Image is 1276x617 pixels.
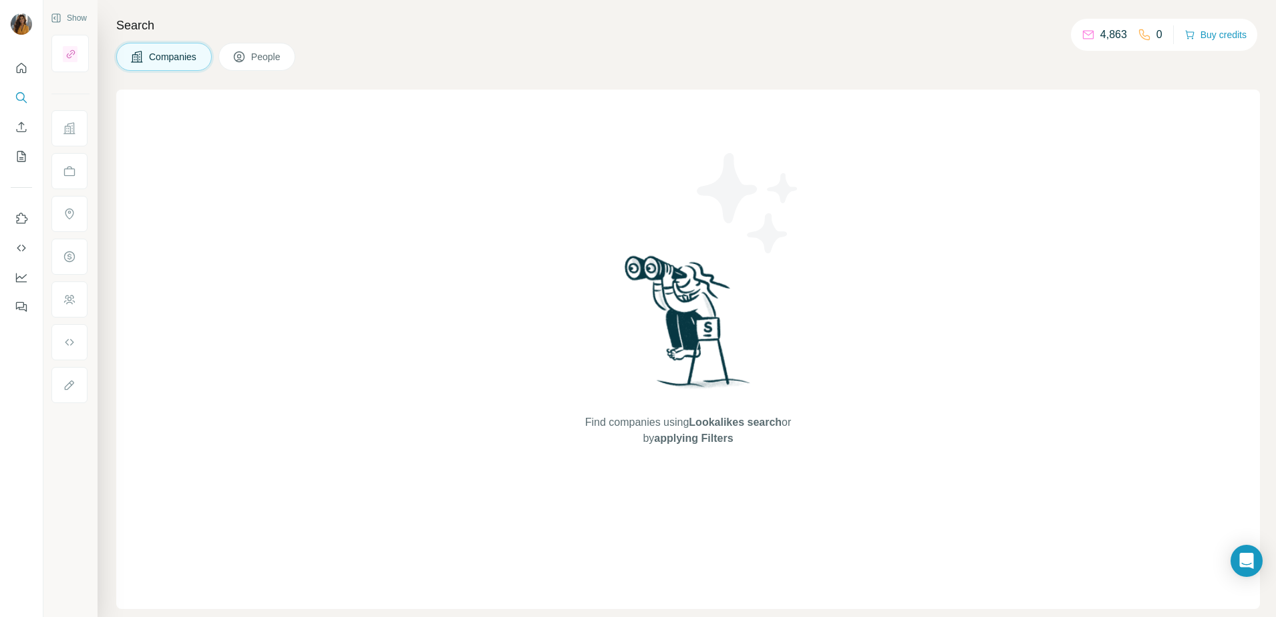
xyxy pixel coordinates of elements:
[11,265,32,289] button: Dashboard
[11,86,32,110] button: Search
[11,144,32,168] button: My lists
[11,295,32,319] button: Feedback
[581,414,795,447] span: Find companies using or by
[688,143,808,263] img: Surfe Illustration - Stars
[11,207,32,231] button: Use Surfe on LinkedIn
[41,8,96,28] button: Show
[654,433,733,444] span: applying Filters
[1184,25,1247,44] button: Buy credits
[11,236,32,260] button: Use Surfe API
[11,115,32,139] button: Enrich CSV
[251,50,282,64] span: People
[1156,27,1162,43] p: 0
[116,16,1260,35] h4: Search
[619,252,758,401] img: Surfe Illustration - Woman searching with binoculars
[1231,545,1263,577] div: Open Intercom Messenger
[11,13,32,35] img: Avatar
[149,50,198,64] span: Companies
[11,56,32,80] button: Quick start
[1100,27,1127,43] p: 4,863
[689,416,782,428] span: Lookalikes search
